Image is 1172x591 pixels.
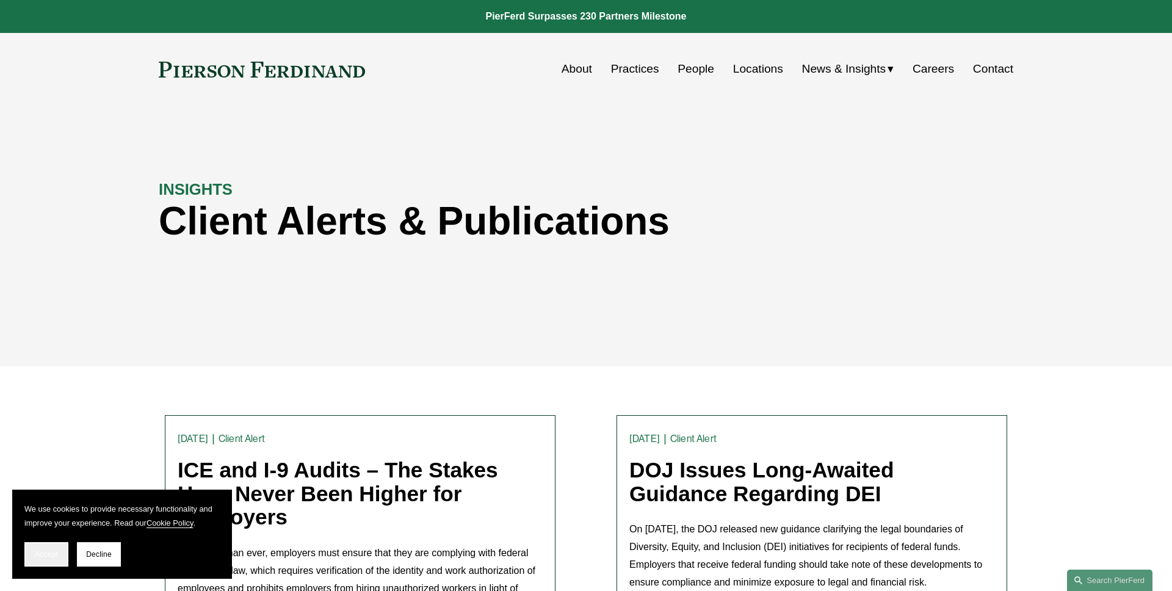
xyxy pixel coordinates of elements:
[611,57,659,81] a: Practices
[629,458,894,506] a: DOJ Issues Long-Awaited Guidance Regarding DEI
[178,458,498,529] a: ICE and I-9 Audits – The Stakes Have Never Been Higher for Employers
[159,181,233,198] strong: INSIGHTS
[670,433,717,444] a: Client Alert
[629,434,660,444] time: [DATE]
[159,199,800,244] h1: Client Alerts & Publications
[219,433,265,444] a: Client Alert
[802,57,894,81] a: folder dropdown
[35,550,58,559] span: Accept
[733,57,783,81] a: Locations
[24,502,220,530] p: We use cookies to provide necessary functionality and improve your experience. Read our .
[678,57,714,81] a: People
[12,490,232,579] section: Cookie banner
[77,542,121,567] button: Decline
[629,521,994,591] p: On [DATE], the DOJ released new guidance clarifying the legal boundaries of Diversity, Equity, an...
[24,542,68,567] button: Accept
[913,57,954,81] a: Careers
[802,59,886,80] span: News & Insights
[86,550,112,559] span: Decline
[146,518,194,528] a: Cookie Policy
[178,434,208,444] time: [DATE]
[562,57,592,81] a: About
[1067,570,1152,591] a: Search this site
[973,57,1013,81] a: Contact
